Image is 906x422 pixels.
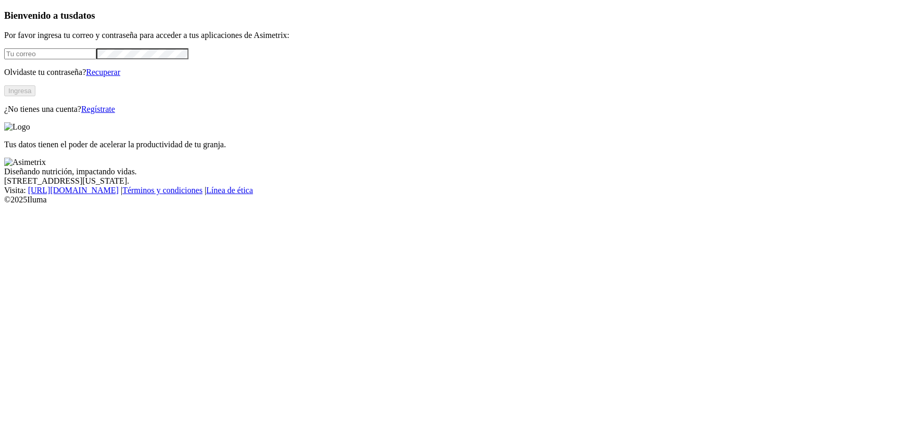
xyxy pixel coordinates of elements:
[73,10,95,21] span: datos
[4,105,902,114] p: ¿No tienes una cuenta?
[4,10,902,21] h3: Bienvenido a tus
[122,186,203,195] a: Términos y condiciones
[28,186,119,195] a: [URL][DOMAIN_NAME]
[4,158,46,167] img: Asimetrix
[4,48,96,59] input: Tu correo
[4,68,902,77] p: Olvidaste tu contraseña?
[4,186,902,195] div: Visita : | |
[4,31,902,40] p: Por favor ingresa tu correo y contraseña para acceder a tus aplicaciones de Asimetrix:
[4,176,902,186] div: [STREET_ADDRESS][US_STATE].
[86,68,120,76] a: Recuperar
[4,195,902,204] div: © 2025 Iluma
[4,167,902,176] div: Diseñando nutrición, impactando vidas.
[206,186,253,195] a: Línea de ética
[4,140,902,149] p: Tus datos tienen el poder de acelerar la productividad de tu granja.
[4,85,35,96] button: Ingresa
[81,105,115,113] a: Regístrate
[4,122,30,132] img: Logo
